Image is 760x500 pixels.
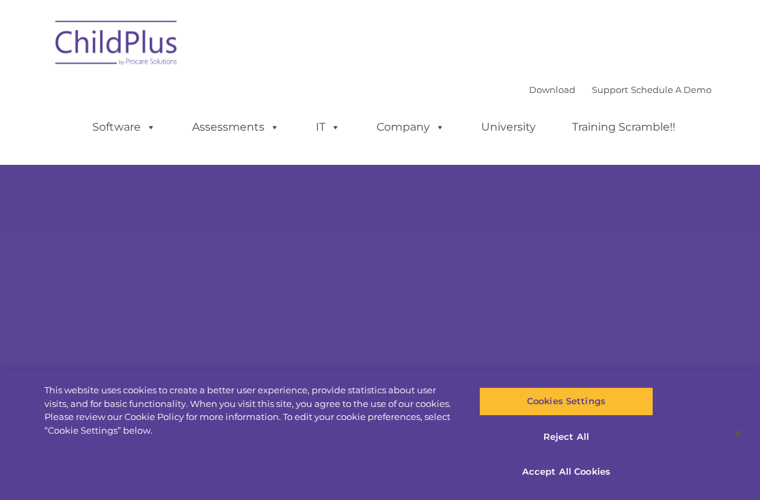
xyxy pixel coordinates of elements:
img: ChildPlus by Procare Solutions [49,11,185,79]
button: Cookies Settings [479,387,654,416]
a: IT [302,114,354,141]
font: | [529,84,711,95]
a: Training Scramble!! [558,114,689,141]
a: Support [592,84,628,95]
a: Schedule A Demo [631,84,711,95]
button: Accept All Cookies [479,458,654,486]
a: Download [529,84,575,95]
a: Software [79,114,169,141]
a: Assessments [178,114,293,141]
button: Close [723,419,753,449]
a: University [467,114,549,141]
button: Reject All [479,423,654,451]
div: This website uses cookies to create a better user experience, provide statistics about user visit... [44,384,456,437]
a: Company [363,114,459,141]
